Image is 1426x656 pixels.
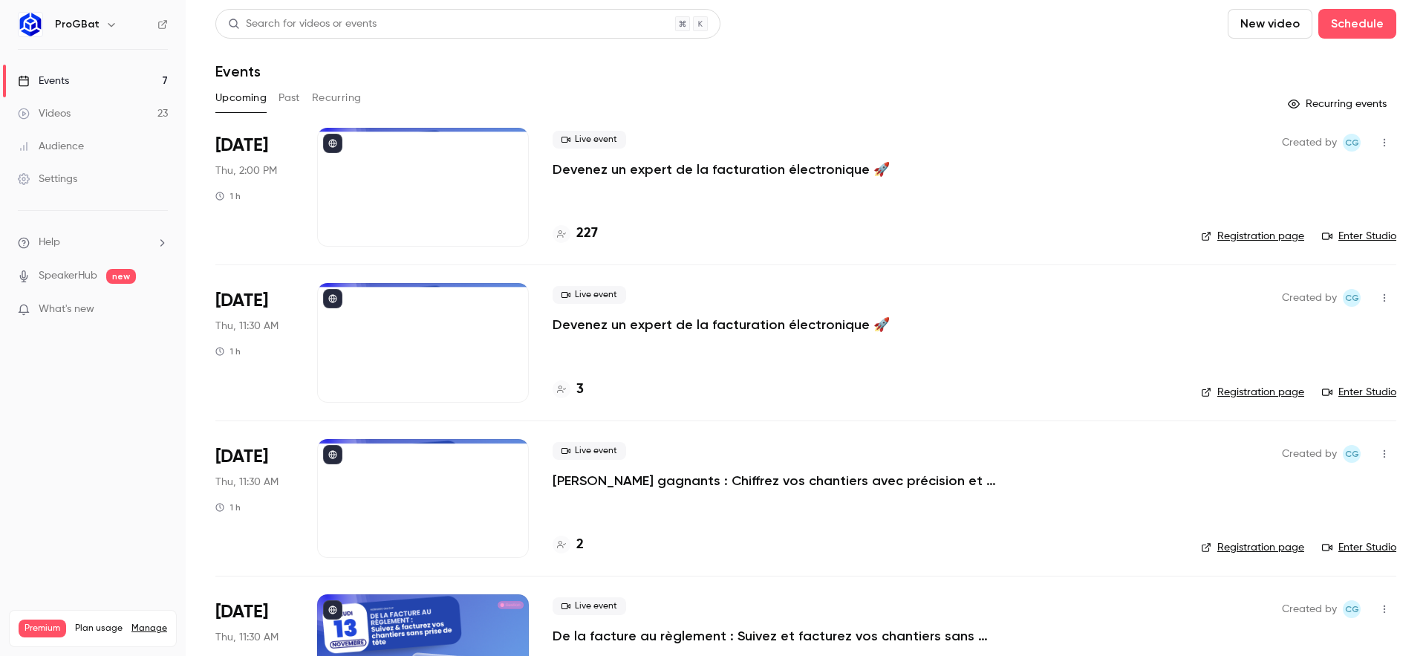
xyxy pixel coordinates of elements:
[215,345,241,357] div: 1 h
[1228,9,1312,39] button: New video
[553,286,626,304] span: Live event
[215,289,268,313] span: [DATE]
[553,597,626,615] span: Live event
[1281,92,1396,116] button: Recurring events
[215,319,279,334] span: Thu, 11:30 AM
[215,62,261,80] h1: Events
[215,134,268,157] span: [DATE]
[19,620,66,637] span: Premium
[55,17,100,32] h6: ProGBat
[576,535,584,555] h4: 2
[553,224,598,244] a: 227
[18,235,168,250] li: help-dropdown-opener
[553,627,998,645] a: De la facture au règlement : Suivez et facturez vos chantiers sans prise de tête
[18,106,71,121] div: Videos
[215,86,267,110] button: Upcoming
[1282,289,1337,307] span: Created by
[1343,289,1361,307] span: Charles Gallard
[215,600,268,624] span: [DATE]
[1322,229,1396,244] a: Enter Studio
[1345,600,1359,618] span: CG
[1201,385,1304,400] a: Registration page
[1201,229,1304,244] a: Registration page
[215,439,293,558] div: Nov 6 Thu, 11:30 AM (Europe/Paris)
[553,442,626,460] span: Live event
[553,472,998,490] a: [PERSON_NAME] gagnants : Chiffrez vos chantiers avec précision et rapidité
[18,172,77,186] div: Settings
[1345,134,1359,152] span: CG
[1345,289,1359,307] span: CG
[215,630,279,645] span: Thu, 11:30 AM
[215,445,268,469] span: [DATE]
[1318,9,1396,39] button: Schedule
[39,302,94,317] span: What's new
[19,13,42,36] img: ProGBat
[1282,134,1337,152] span: Created by
[39,268,97,284] a: SpeakerHub
[75,623,123,634] span: Plan usage
[18,74,69,88] div: Events
[18,139,84,154] div: Audience
[1201,540,1304,555] a: Registration page
[1322,385,1396,400] a: Enter Studio
[1343,445,1361,463] span: Charles Gallard
[215,501,241,513] div: 1 h
[279,86,300,110] button: Past
[215,475,279,490] span: Thu, 11:30 AM
[1345,445,1359,463] span: CG
[553,160,890,178] a: Devenez un expert de la facturation électronique 🚀
[576,380,584,400] h4: 3
[215,283,293,402] div: Oct 30 Thu, 11:30 AM (Europe/Paris)
[1343,134,1361,152] span: Charles Gallard
[106,269,136,284] span: new
[1282,445,1337,463] span: Created by
[553,535,584,555] a: 2
[553,131,626,149] span: Live event
[228,16,377,32] div: Search for videos or events
[312,86,362,110] button: Recurring
[215,128,293,247] div: Oct 9 Thu, 2:00 PM (Europe/Paris)
[1343,600,1361,618] span: Charles Gallard
[553,380,584,400] a: 3
[1322,540,1396,555] a: Enter Studio
[553,316,890,334] a: Devenez un expert de la facturation électronique 🚀
[1282,600,1337,618] span: Created by
[215,190,241,202] div: 1 h
[131,623,167,634] a: Manage
[215,163,277,178] span: Thu, 2:00 PM
[39,235,60,250] span: Help
[576,224,598,244] h4: 227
